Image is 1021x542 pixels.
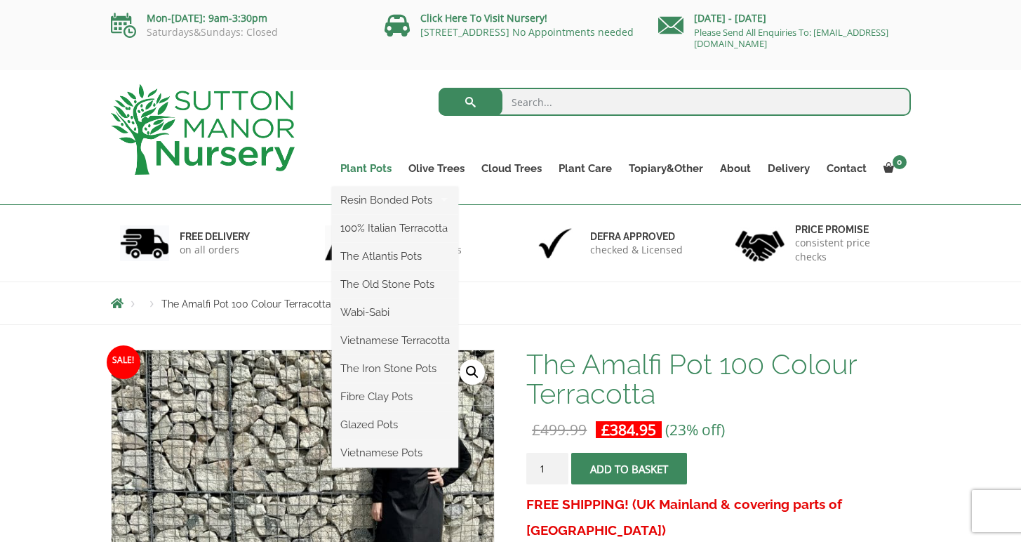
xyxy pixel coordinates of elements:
[759,159,818,178] a: Delivery
[620,159,712,178] a: Topiary&Other
[590,243,683,257] p: checked & Licensed
[120,225,169,261] img: 1.jpg
[111,84,295,175] img: logo
[400,159,473,178] a: Olive Trees
[532,420,540,439] span: £
[332,190,458,211] a: Resin Bonded Pots
[332,218,458,239] a: 100% Italian Terracotta
[665,420,725,439] span: (23% off)
[161,298,331,310] span: The Amalfi Pot 100 Colour Terracotta
[180,230,250,243] h6: FREE DELIVERY
[526,453,568,484] input: Product quantity
[550,159,620,178] a: Plant Care
[325,225,374,261] img: 2.jpg
[332,414,458,435] a: Glazed Pots
[571,453,687,484] button: Add to basket
[332,159,400,178] a: Plant Pots
[332,274,458,295] a: The Old Stone Pots
[332,386,458,407] a: Fibre Clay Pots
[460,359,485,385] a: View full-screen image gallery
[532,420,587,439] bdi: 499.99
[439,88,911,116] input: Search...
[111,10,363,27] p: Mon-[DATE]: 9am-3:30pm
[111,298,911,309] nav: Breadcrumbs
[875,159,911,178] a: 0
[893,155,907,169] span: 0
[332,358,458,379] a: The Iron Stone Pots
[601,420,656,439] bdi: 384.95
[332,330,458,351] a: Vietnamese Terracotta
[712,159,759,178] a: About
[601,420,610,439] span: £
[735,222,785,265] img: 4.jpg
[420,25,634,39] a: [STREET_ADDRESS] No Appointments needed
[795,223,902,236] h6: Price promise
[526,350,910,409] h1: The Amalfi Pot 100 Colour Terracotta
[332,302,458,323] a: Wabi-Sabi
[818,159,875,178] a: Contact
[180,243,250,257] p: on all orders
[590,230,683,243] h6: Defra approved
[795,236,902,264] p: consistent price checks
[332,442,458,463] a: Vietnamese Pots
[420,11,547,25] a: Click Here To Visit Nursery!
[694,26,888,50] a: Please Send All Enquiries To: [EMAIL_ADDRESS][DOMAIN_NAME]
[107,345,140,379] span: Sale!
[332,246,458,267] a: The Atlantis Pots
[111,27,363,38] p: Saturdays&Sundays: Closed
[530,225,580,261] img: 3.jpg
[473,159,550,178] a: Cloud Trees
[658,10,911,27] p: [DATE] - [DATE]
